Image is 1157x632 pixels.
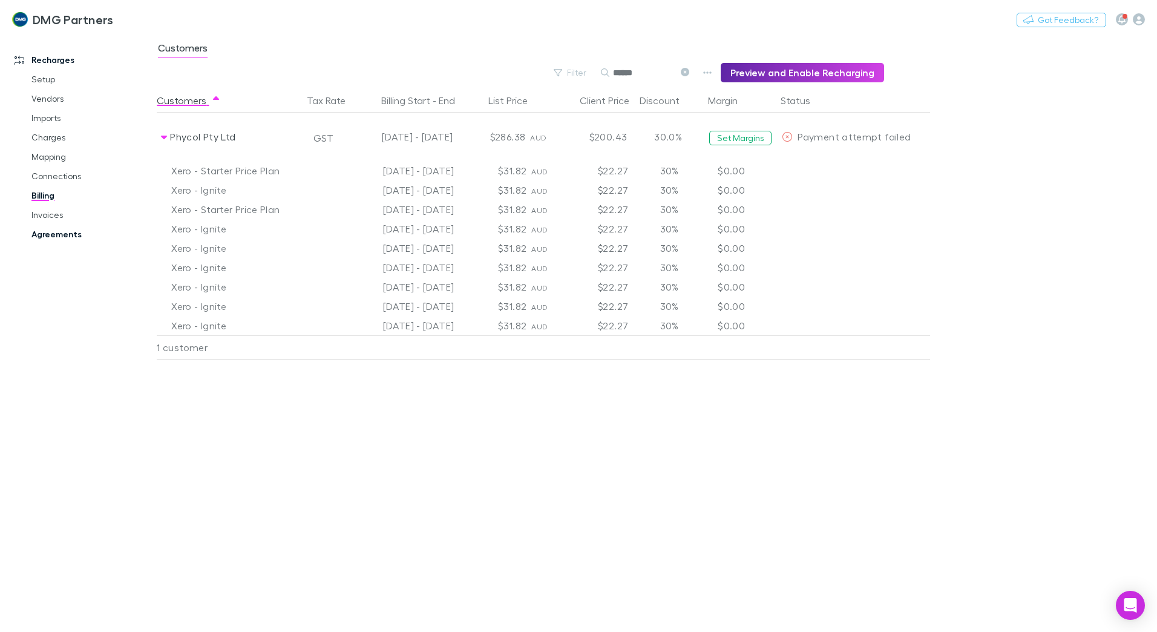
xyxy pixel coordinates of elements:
[633,180,706,200] div: 30%
[19,225,163,244] a: Agreements
[350,258,459,277] div: [DATE] - [DATE]
[171,297,297,316] div: Xero - Ignite
[708,88,752,113] button: Margin
[531,186,548,196] span: AUD
[12,12,28,27] img: DMG Partners's Logo
[459,316,531,335] div: $31.82
[307,88,360,113] button: Tax Rate
[350,277,459,297] div: [DATE] - [DATE]
[560,239,633,258] div: $22.27
[531,245,548,254] span: AUD
[171,316,297,335] div: Xero - Ignite
[158,42,208,58] span: Customers
[350,161,459,180] div: [DATE] - [DATE]
[706,316,778,335] div: $0.00
[457,113,530,161] div: $286.38
[488,88,542,113] button: List Price
[459,297,531,316] div: $31.82
[171,200,297,219] div: Xero - Starter Price Plan
[633,200,706,219] div: 30%
[350,239,459,258] div: [DATE] - [DATE]
[19,205,163,225] a: Invoices
[157,335,302,360] div: 1 customer
[459,219,531,239] div: $31.82
[798,131,911,142] span: Payment attempt failed
[459,180,531,200] div: $31.82
[171,219,297,239] div: Xero - Ignite
[530,133,546,142] span: AUD
[633,161,706,180] div: 30%
[308,128,339,148] button: GST
[171,180,297,200] div: Xero - Ignite
[633,239,706,258] div: 30%
[706,161,778,180] div: $0.00
[19,89,163,108] a: Vendors
[706,219,778,239] div: $0.00
[706,180,778,200] div: $0.00
[19,70,163,89] a: Setup
[459,258,531,277] div: $31.82
[350,200,459,219] div: [DATE] - [DATE]
[157,88,221,113] button: Customers
[171,277,297,297] div: Xero - Ignite
[706,200,778,219] div: $0.00
[19,128,163,147] a: Charges
[170,113,298,161] div: Phycol Pty Ltd
[706,239,778,258] div: $0.00
[19,166,163,186] a: Connections
[580,88,644,113] button: Client Price
[560,219,633,239] div: $22.27
[157,113,936,161] div: Phycol Pty LtdGST[DATE] - [DATE]$286.38AUD$200.4330.0%Set MarginsPayment attempt failed
[560,258,633,277] div: $22.27
[381,88,470,113] button: Billing Start - End
[1116,591,1145,620] div: Open Intercom Messenger
[721,63,884,82] button: Preview and Enable Recharging
[633,258,706,277] div: 30%
[350,316,459,335] div: [DATE] - [DATE]
[350,297,459,316] div: [DATE] - [DATE]
[560,316,633,335] div: $22.27
[19,147,163,166] a: Mapping
[633,297,706,316] div: 30%
[171,161,297,180] div: Xero - Starter Price Plan
[350,180,459,200] div: [DATE] - [DATE]
[1017,13,1106,27] button: Got Feedback?
[640,88,694,113] button: Discount
[5,5,120,34] a: DMG Partners
[560,277,633,297] div: $22.27
[560,180,633,200] div: $22.27
[560,161,633,180] div: $22.27
[33,12,114,27] h3: DMG Partners
[560,200,633,219] div: $22.27
[19,108,163,128] a: Imports
[171,239,297,258] div: Xero - Ignite
[353,113,453,161] div: [DATE] - [DATE]
[633,219,706,239] div: 30%
[459,239,531,258] div: $31.82
[459,277,531,297] div: $31.82
[633,277,706,297] div: 30%
[709,131,772,145] button: Set Margins
[459,200,531,219] div: $31.82
[633,316,706,335] div: 30%
[531,303,548,312] span: AUD
[531,322,548,331] span: AUD
[706,277,778,297] div: $0.00
[2,50,163,70] a: Recharges
[781,88,825,113] button: Status
[459,161,531,180] div: $31.82
[559,113,632,161] div: $200.43
[560,297,633,316] div: $22.27
[531,225,548,234] span: AUD
[531,283,548,292] span: AUD
[706,297,778,316] div: $0.00
[531,206,548,215] span: AUD
[19,186,163,205] a: Billing
[531,264,548,273] span: AUD
[706,258,778,277] div: $0.00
